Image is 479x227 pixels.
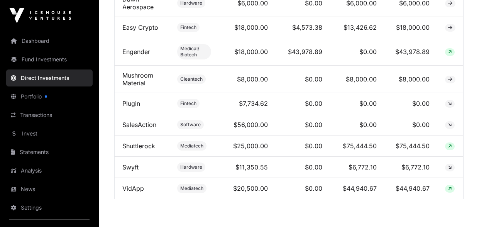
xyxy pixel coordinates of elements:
[330,17,385,38] td: $13,426.62
[330,93,385,114] td: $0.00
[384,178,437,199] td: $44,940.67
[219,178,276,199] td: $20,500.00
[330,66,385,93] td: $8,000.00
[122,163,139,171] a: Swyft
[122,100,140,107] a: Plugin
[180,143,203,149] span: Mediatech
[122,48,150,56] a: Engender
[6,32,93,49] a: Dashboard
[180,185,203,191] span: Mediatech
[6,88,93,105] a: Portfolio
[276,114,330,136] td: $0.00
[122,142,155,150] a: Shuttlerock
[384,38,437,66] td: $43,978.89
[276,93,330,114] td: $0.00
[219,38,276,66] td: $18,000.00
[6,144,93,161] a: Statements
[9,8,71,23] img: Icehouse Ventures Logo
[6,107,93,124] a: Transactions
[180,76,203,82] span: Cleantech
[384,136,437,157] td: $75,444.50
[219,136,276,157] td: $25,000.00
[330,38,385,66] td: $0.00
[384,66,437,93] td: $8,000.00
[180,100,196,107] span: Fintech
[6,51,93,68] a: Fund Investments
[6,69,93,86] a: Direct Investments
[122,24,158,31] a: Easy Crypto
[6,199,93,216] a: Settings
[180,164,202,170] span: Hardware
[384,114,437,136] td: $0.00
[330,178,385,199] td: $44,940.67
[276,66,330,93] td: $0.00
[384,17,437,38] td: $18,000.00
[180,122,201,128] span: Software
[219,93,276,114] td: $7,734.62
[330,136,385,157] td: $75,444.50
[180,24,196,30] span: Fintech
[219,17,276,38] td: $18,000.00
[384,157,437,178] td: $6,772.10
[276,136,330,157] td: $0.00
[180,46,208,58] span: Medical/ Biotech
[330,157,385,178] td: $6,772.10
[330,114,385,136] td: $0.00
[219,66,276,93] td: $8,000.00
[122,71,153,87] a: Mushroom Material
[276,178,330,199] td: $0.00
[6,162,93,179] a: Analysis
[384,93,437,114] td: $0.00
[440,190,479,227] iframe: Chat Widget
[219,157,276,178] td: $11,350.55
[122,121,156,129] a: SalesAction
[219,114,276,136] td: $56,000.00
[276,157,330,178] td: $0.00
[6,181,93,198] a: News
[6,125,93,142] a: Invest
[122,185,144,192] a: VidApp
[276,17,330,38] td: $4,573.38
[276,38,330,66] td: $43,978.89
